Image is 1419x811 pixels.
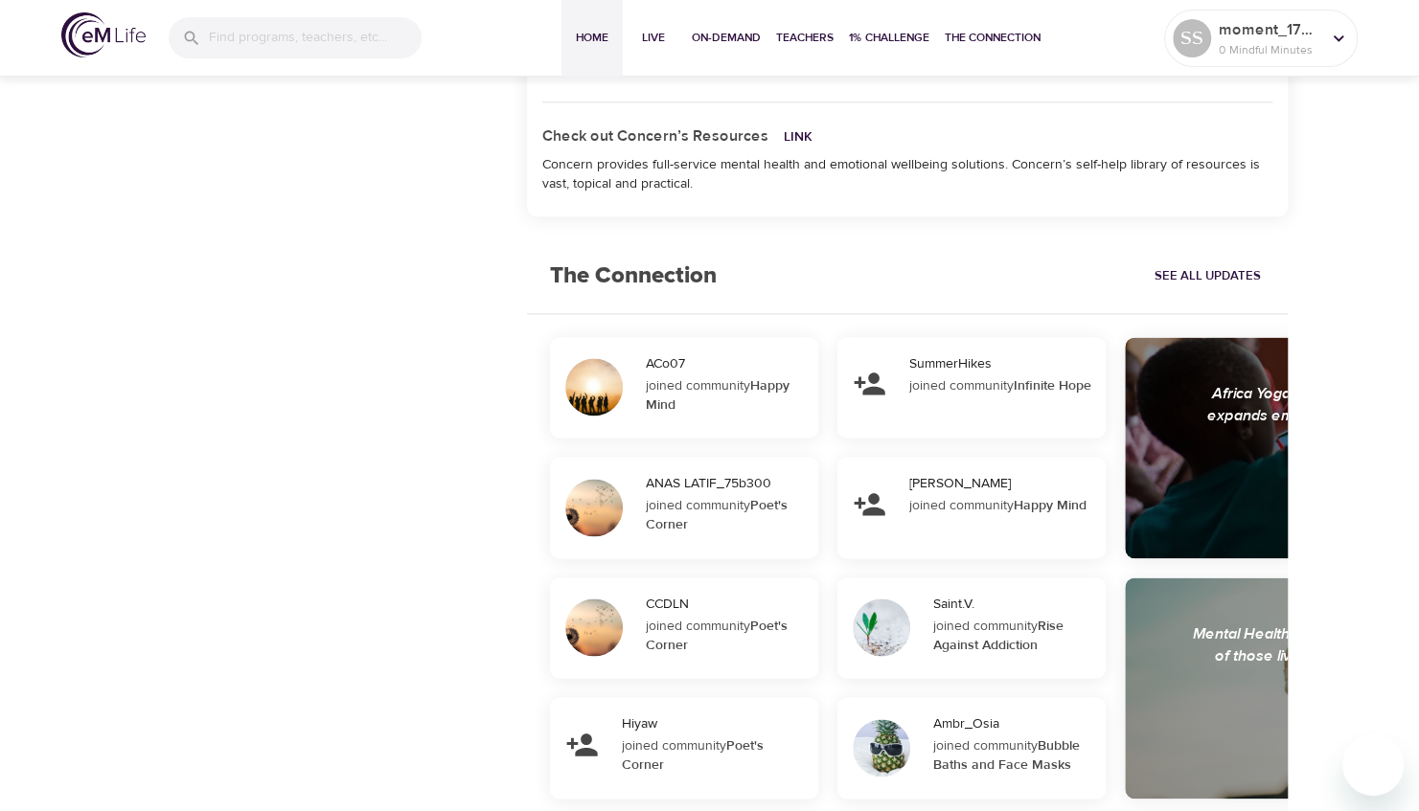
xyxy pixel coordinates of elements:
[909,354,1098,373] div: SummerHikes
[646,618,788,654] strong: Poet's Corner
[646,595,811,614] div: CCDLN
[692,28,761,48] span: On-Demand
[622,714,811,733] div: Hiyaw
[933,737,1080,774] strong: Bubble Baths and Face Masks
[784,128,812,146] a: Link
[646,376,806,415] div: joined community
[1149,261,1265,291] a: See All Updates
[945,28,1041,48] span: The Connection
[646,377,790,414] strong: Happy Mind
[933,595,1098,614] div: Saint.V.
[209,17,422,58] input: Find programs, teachers, etc...
[933,618,1064,654] strong: Rise Against Addiction
[1219,41,1320,58] p: 0 Mindful Minutes
[1014,497,1087,514] strong: Happy Mind
[527,239,740,313] h2: The Connection
[646,496,806,534] div: joined community
[1342,734,1404,796] iframe: Button to launch messaging window
[909,376,1093,395] div: joined community
[909,474,1098,493] div: [PERSON_NAME]
[933,736,1093,775] div: joined community
[849,28,929,48] span: 1% Challenge
[646,617,806,655] div: joined community
[1219,18,1320,41] p: moment_1758056657
[622,736,806,775] div: joined community
[630,28,676,48] span: Live
[569,28,615,48] span: Home
[776,28,834,48] span: Teachers
[646,354,811,373] div: ACo07
[61,12,146,57] img: logo
[909,496,1093,515] div: joined community
[542,126,768,146] h5: Check out Concern’s Resources
[933,617,1093,655] div: joined community
[1154,265,1260,287] span: See All Updates
[542,155,1273,193] div: Concern provides full-service mental health and emotional wellbeing solutions. Concern’s self-hel...
[646,497,788,533] strong: Poet's Corner
[933,714,1098,733] div: Ambr_Osia
[646,474,811,493] div: ANAS LATIF_75b300
[622,737,764,774] strong: Poet's Corner
[1173,19,1211,57] div: SS
[1014,377,1091,394] strong: Infinite Hope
